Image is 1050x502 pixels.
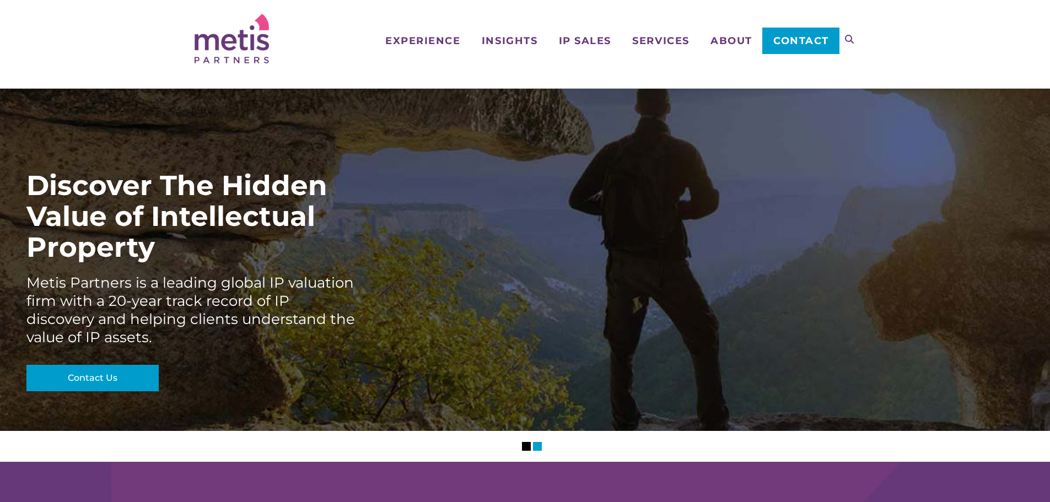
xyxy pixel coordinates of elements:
[522,442,531,451] li: Slider Page 1
[385,36,460,46] span: Experience
[533,442,542,451] li: Slider Page 2
[559,36,611,46] span: IP Sales
[482,36,537,46] span: Insights
[632,36,689,46] span: Services
[773,36,829,46] span: Contact
[26,365,159,391] a: Contact Us
[26,274,357,347] div: Metis Partners is a leading global IP valuation firm with a 20-year track record of IP discovery ...
[762,28,839,54] a: Contact
[195,14,269,63] img: Metis Partners
[710,36,752,46] span: About
[26,170,357,263] div: Discover The Hidden Value of Intellectual Property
